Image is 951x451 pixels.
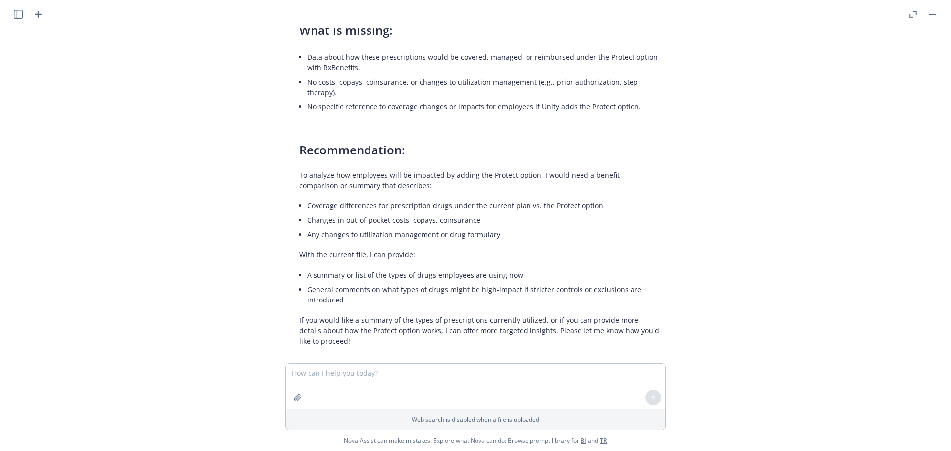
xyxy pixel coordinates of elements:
[307,268,660,282] li: A summary or list of the types of drugs employees are using now
[299,315,660,346] p: If you would like a summary of the types of prescriptions currently utilized, or if you can provi...
[581,436,586,445] a: BI
[299,142,660,158] h2: Recommendation:
[307,50,660,75] li: Data about how these prescriptions would be covered, managed, or reimbursed under the Protect opt...
[307,227,660,242] li: Any changes to utilization management or drug formulary
[299,250,660,260] p: With the current file, I can provide:
[299,22,660,39] h3: What is missing:
[600,436,607,445] a: TR
[307,100,660,114] li: No specific reference to coverage changes or impacts for employees if Unity adds the Protect option.
[307,75,660,100] li: No costs, copays, coinsurance, or changes to utilization management (e.g., prior authorization, s...
[299,170,660,191] p: To analyze how employees will be impacted by adding the Protect option, I would need a benefit co...
[307,282,660,307] li: General comments on what types of drugs might be high-impact if stricter controls or exclusions a...
[292,415,659,424] p: Web search is disabled when a file is uploaded
[344,430,607,451] span: Nova Assist can make mistakes. Explore what Nova can do: Browse prompt library for and
[307,199,660,213] li: Coverage differences for prescription drugs under the current plan vs. the Protect option
[307,213,660,227] li: Changes in out-of-pocket costs, copays, coinsurance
